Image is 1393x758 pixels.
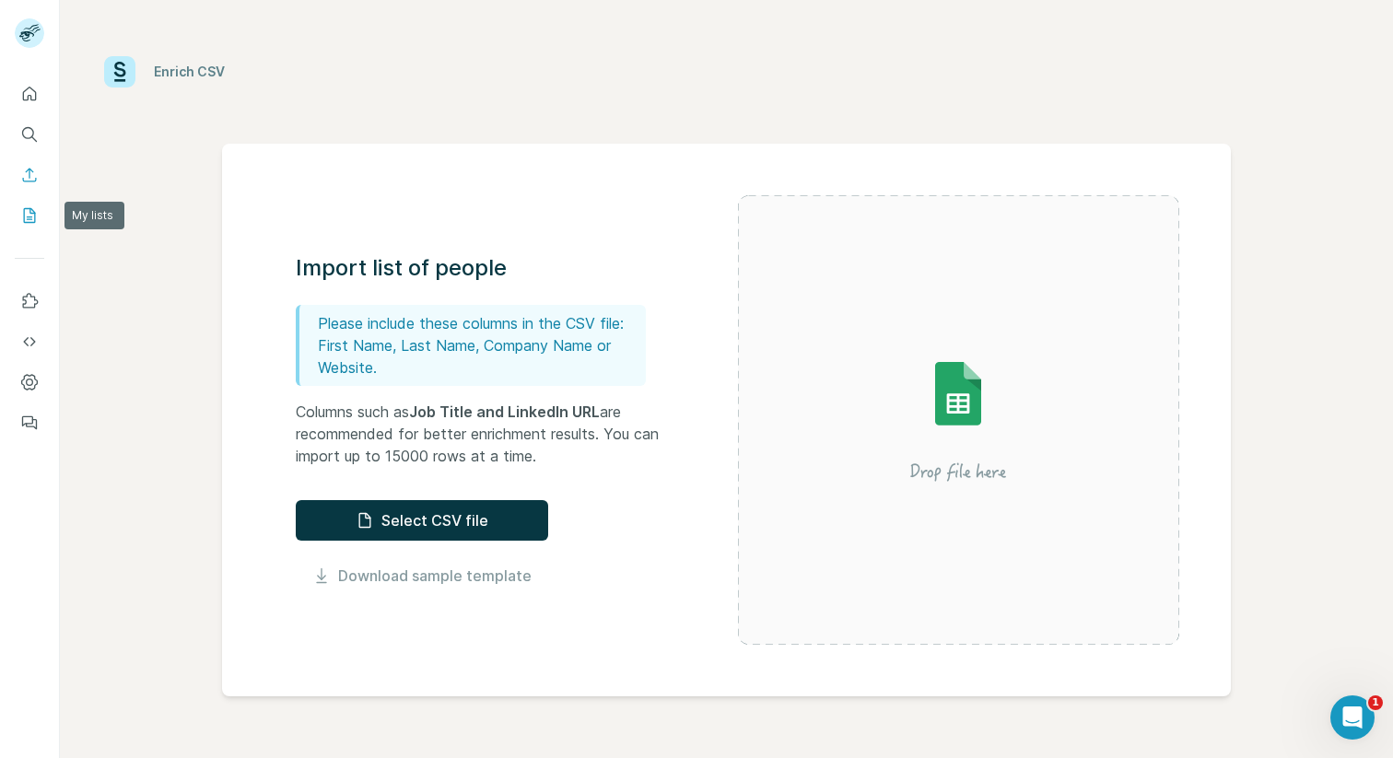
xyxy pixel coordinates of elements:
[15,406,44,439] button: Feedback
[154,63,225,81] div: Enrich CSV
[15,325,44,358] button: Use Surfe API
[1330,695,1375,740] iframe: Intercom live chat
[338,565,532,587] a: Download sample template
[409,402,600,421] span: Job Title and LinkedIn URL
[296,253,664,283] h3: Import list of people
[15,77,44,111] button: Quick start
[104,56,135,87] img: Surfe Logo
[318,334,638,379] p: First Name, Last Name, Company Name or Website.
[296,565,548,587] button: Download sample template
[296,500,548,541] button: Select CSV file
[15,285,44,318] button: Use Surfe on LinkedIn
[15,199,44,232] button: My lists
[15,158,44,192] button: Enrich CSV
[318,312,638,334] p: Please include these columns in the CSV file:
[792,309,1124,531] img: Surfe Illustration - Drop file here or select below
[15,118,44,151] button: Search
[296,401,664,467] p: Columns such as are recommended for better enrichment results. You can import up to 15000 rows at...
[15,366,44,399] button: Dashboard
[1368,695,1383,710] span: 1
